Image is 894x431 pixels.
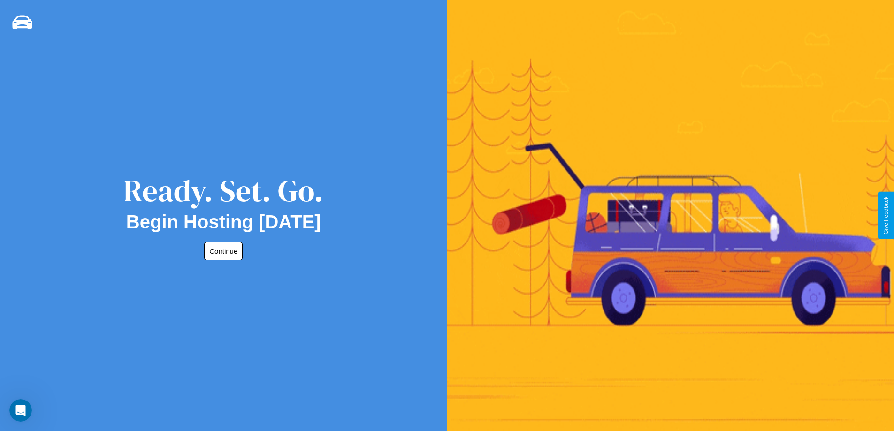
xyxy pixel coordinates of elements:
h2: Begin Hosting [DATE] [126,212,321,233]
div: Ready. Set. Go. [123,170,323,212]
div: Give Feedback [883,197,889,234]
iframe: Intercom live chat [9,399,32,422]
button: Continue [204,242,243,260]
